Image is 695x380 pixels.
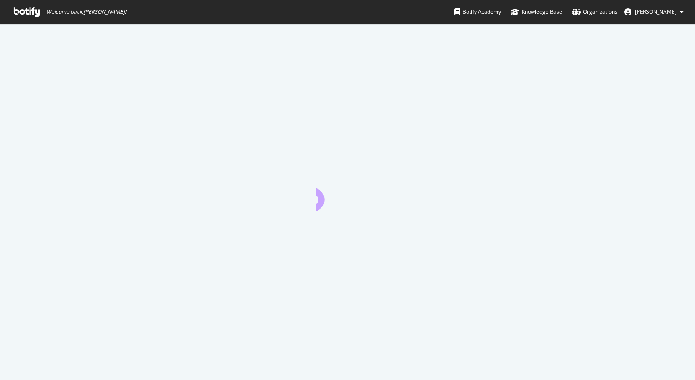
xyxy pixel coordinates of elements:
[617,5,691,19] button: [PERSON_NAME]
[316,179,379,211] div: animation
[635,8,676,15] span: Anthony Lunay
[46,8,126,15] span: Welcome back, [PERSON_NAME] !
[572,8,617,16] div: Organizations
[454,8,501,16] div: Botify Academy
[511,8,562,16] div: Knowledge Base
